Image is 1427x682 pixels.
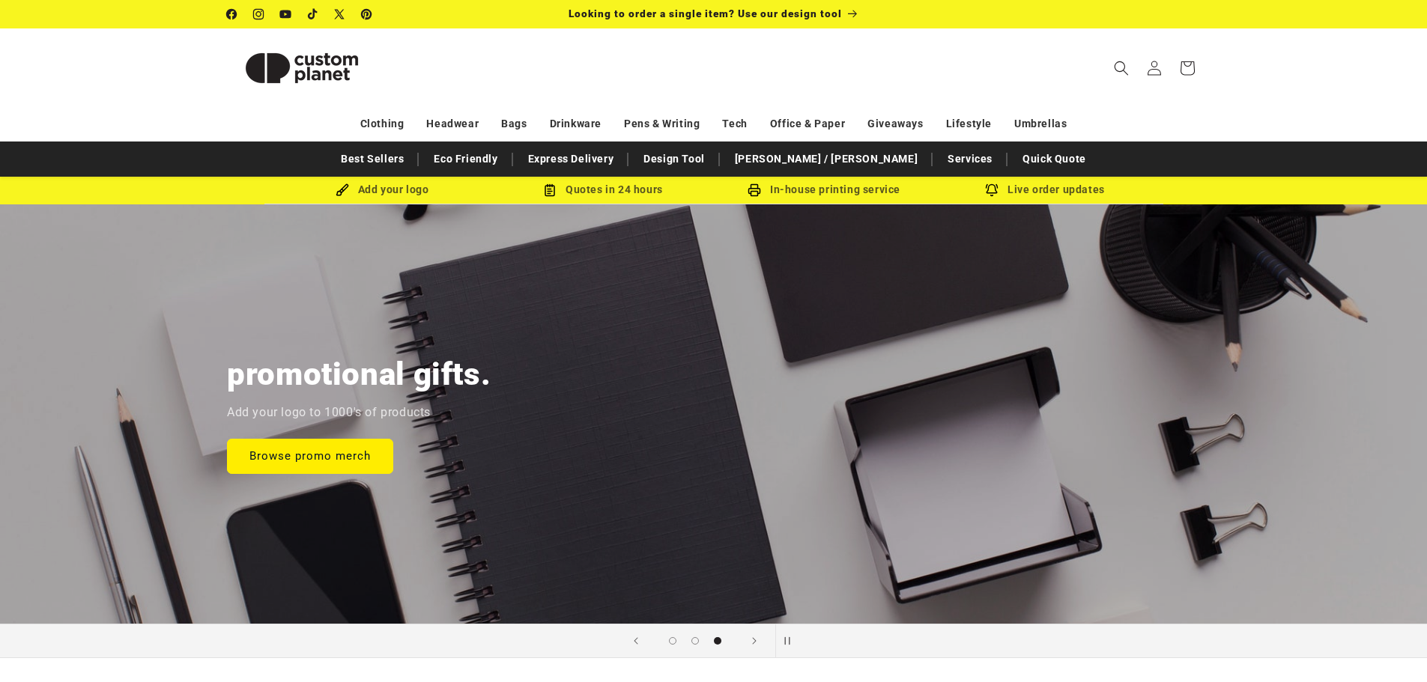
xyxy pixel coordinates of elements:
a: Headwear [426,111,479,137]
img: In-house printing [748,183,761,197]
h2: promotional gifts. [227,354,491,395]
p: Add your logo to 1000's of products [227,402,431,424]
img: Order Updates Icon [543,183,557,197]
div: Quotes in 24 hours [493,180,714,199]
a: Lifestyle [946,111,992,137]
a: Eco Friendly [426,146,505,172]
a: Design Tool [636,146,712,172]
div: In-house printing service [714,180,935,199]
iframe: Chat Widget [1177,520,1427,682]
a: Office & Paper [770,111,845,137]
a: Drinkware [550,111,602,137]
span: Looking to order a single item? Use our design tool [569,7,842,19]
a: Services [940,146,1000,172]
div: Live order updates [935,180,1156,199]
button: Load slide 2 of 3 [684,630,706,652]
a: Best Sellers [333,146,411,172]
summary: Search [1105,52,1138,85]
button: Pause slideshow [775,624,808,657]
a: Tech [722,111,747,137]
a: [PERSON_NAME] / [PERSON_NAME] [727,146,925,172]
button: Previous slide [619,624,652,657]
img: Brush Icon [336,183,349,197]
a: Browse promo merch [227,438,393,473]
a: Express Delivery [521,146,622,172]
img: Order updates [985,183,999,197]
a: Umbrellas [1014,111,1067,137]
button: Load slide 3 of 3 [706,630,729,652]
button: Next slide [738,624,771,657]
div: Add your logo [272,180,493,199]
a: Giveaways [867,111,923,137]
a: Custom Planet [221,28,382,107]
img: Custom Planet [227,34,377,102]
button: Load slide 1 of 3 [661,630,684,652]
a: Pens & Writing [624,111,700,137]
a: Quick Quote [1015,146,1094,172]
a: Clothing [360,111,405,137]
a: Bags [501,111,527,137]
